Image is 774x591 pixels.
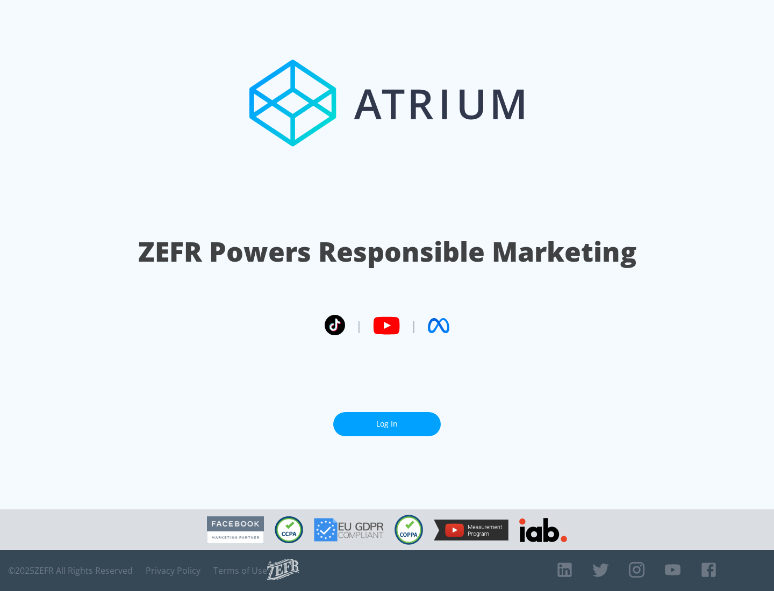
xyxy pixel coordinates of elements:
img: COPPA Compliant [395,515,423,545]
span: | [356,318,362,334]
img: IAB [519,518,567,542]
img: CCPA Compliant [275,516,303,543]
span: | [411,318,417,334]
img: Facebook Marketing Partner [207,516,264,544]
img: GDPR Compliant [314,518,384,542]
h1: ZEFR Powers Responsible Marketing [138,233,636,270]
a: Terms of Use [213,565,267,576]
img: YouTube Measurement Program [434,520,508,540]
span: © 2025 ZEFR All Rights Reserved [8,565,133,576]
a: Log In [333,412,441,436]
a: Privacy Policy [146,565,200,576]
